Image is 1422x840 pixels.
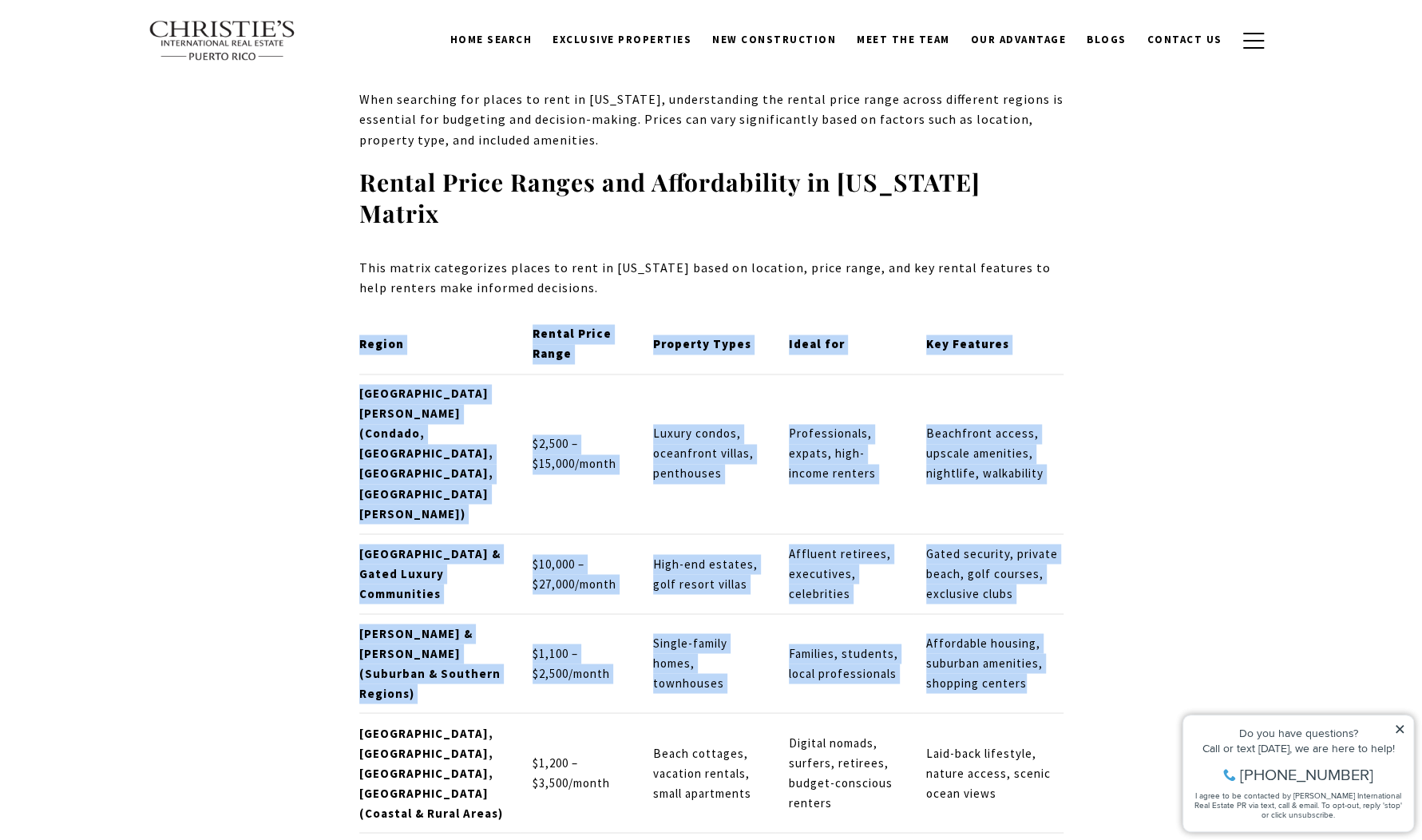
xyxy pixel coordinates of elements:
[971,33,1067,46] span: Our Advantage
[913,374,1064,533] td: Beachfront access, upscale amenities, nightlife, walkability
[553,33,691,46] span: Exclusive Properties
[1147,33,1222,46] span: Contact Us
[20,98,228,129] span: I agree to be contacted by [PERSON_NAME] International Real Estate PR via text, call & email. To ...
[17,51,231,62] div: Call or text [DATE], we are here to help!
[961,25,1077,55] a: Our Advantage
[775,374,913,533] td: Professionals, expats, high-income renters
[542,25,702,55] a: Exclusive Properties
[17,36,231,47] div: Do you have questions?
[1233,18,1274,64] button: button
[775,713,913,833] td: Digital nomads, surfers, retirees, budget-conscious renters
[789,336,845,351] strong: Ideal for
[640,533,775,613] td: High-end estates, golf resort villas
[702,25,846,55] a: New Construction
[359,625,501,700] strong: [PERSON_NAME] & [PERSON_NAME] (Suburban & Southern Regions)
[913,533,1064,613] td: Gated security, private beach, golf courses, exclusive clubs
[65,75,199,91] span: [PHONE_NUMBER]
[440,25,543,55] a: Home Search
[520,533,640,613] td: $10,000 – $27,000/month
[775,533,913,613] td: Affluent retirees, executives, celebrities
[775,613,913,713] td: Families, students, local professionals
[359,725,503,820] strong: [GEOGRAPHIC_DATA], [GEOGRAPHIC_DATA], [GEOGRAPHIC_DATA], [GEOGRAPHIC_DATA] (Coastal & Rural Areas)
[640,613,775,713] td: Single-family homes, townhouses
[640,374,775,533] td: Luxury condos, oceanfront villas, penthouses
[520,713,640,833] td: $1,200 – $3,500/month
[926,336,1009,351] strong: Key Features
[520,613,640,713] td: $1,100 – $2,500/month
[846,25,961,55] a: Meet the Team
[359,545,501,600] strong: [GEOGRAPHIC_DATA] & Gated Luxury Communities
[359,336,404,351] strong: Region
[359,89,1064,151] p: When searching for places to rent in [US_STATE], understanding the rental price range across diff...
[533,326,612,361] strong: Rental Price Range
[149,20,297,61] img: Christie's International Real Estate text transparent background
[653,336,751,351] strong: Property Types
[712,33,836,46] span: New Construction
[1087,33,1127,46] span: Blogs
[1137,25,1233,55] a: Contact Us
[913,713,1064,833] td: Laid-back lifestyle, nature access, scenic ocean views
[640,713,775,833] td: Beach cottages, vacation rentals, small apartments
[359,258,1064,299] p: This matrix categorizes places to rent in [US_STATE] based on location, price range, and key rent...
[1076,25,1137,55] a: Blogs
[359,166,980,229] strong: Rental Price Ranges and Affordability in [US_STATE] Matrix
[359,386,493,521] strong: [GEOGRAPHIC_DATA][PERSON_NAME] (Condado, [GEOGRAPHIC_DATA], [GEOGRAPHIC_DATA], [GEOGRAPHIC_DATA][...
[520,374,640,533] td: $2,500 – $15,000/month
[913,613,1064,713] td: Affordable housing, suburban amenities, shopping centers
